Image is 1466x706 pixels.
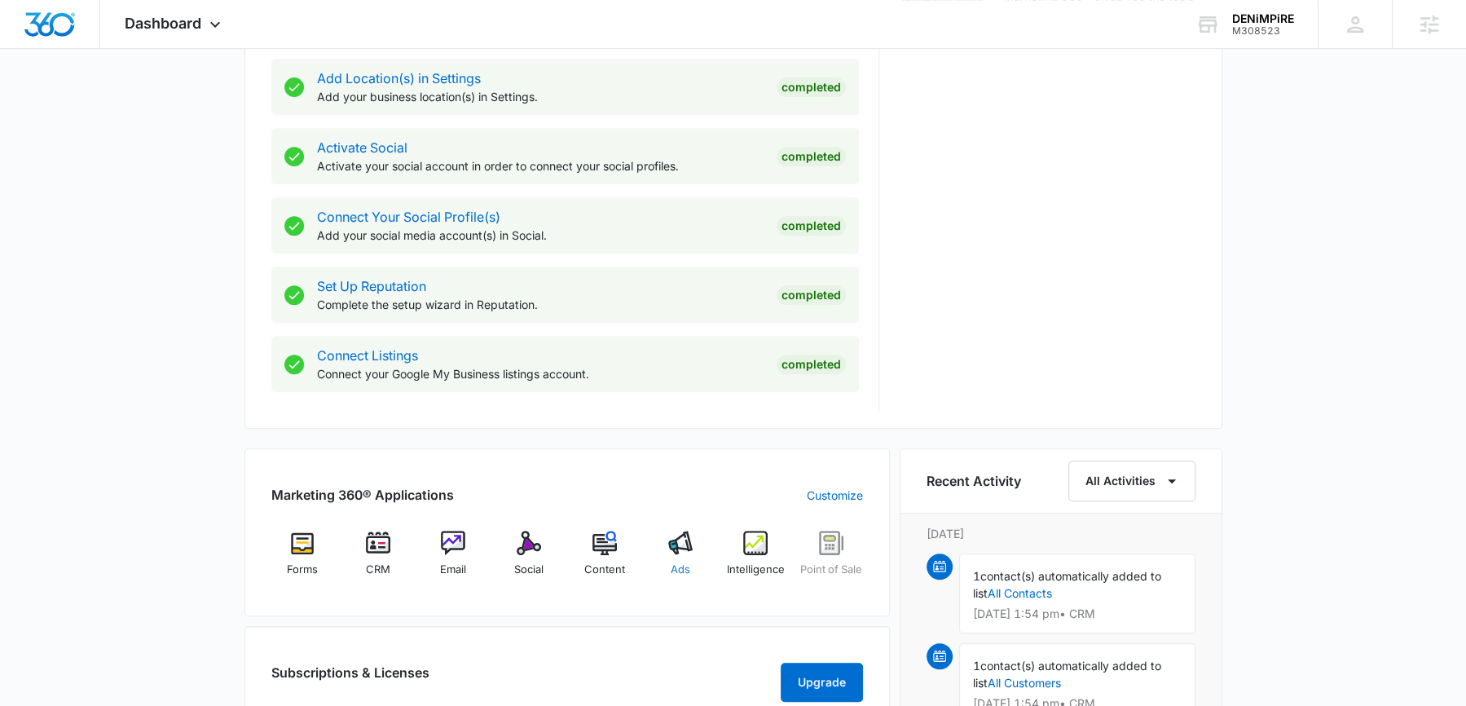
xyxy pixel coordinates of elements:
div: Completed [777,216,846,236]
a: Email [422,531,485,589]
button: Upgrade [781,663,863,702]
div: Completed [777,147,846,166]
h6: Recent Activity [927,471,1021,491]
a: Set Up Reputation [317,278,426,294]
a: Ads [649,531,711,589]
span: Point of Sale [800,562,862,578]
p: Connect your Google My Business listings account. [317,365,764,382]
p: [DATE] [927,525,1195,542]
a: CRM [346,531,409,589]
span: Intelligence [727,562,785,578]
h2: Subscriptions & Licenses [271,663,429,695]
span: 1 [973,569,980,583]
span: contact(s) automatically added to list [973,659,1161,690]
span: 1 [973,659,980,673]
div: Completed [777,77,846,97]
span: Content [584,562,625,578]
span: CRM [366,562,390,578]
a: Intelligence [724,531,787,589]
p: Add your social media account(s) in Social. [317,227,764,244]
a: Activate Social [317,139,407,156]
a: Forms [271,531,334,589]
p: Complete the setup wizard in Reputation. [317,296,764,313]
a: All Contacts [988,586,1052,600]
a: Point of Sale [800,531,863,589]
a: All Customers [988,676,1061,690]
a: Customize [807,487,863,504]
div: Completed [777,285,846,305]
p: [DATE] 1:54 pm • CRM [973,608,1182,620]
div: account id [1232,25,1294,37]
a: Content [574,531,636,589]
button: All Activities [1068,461,1195,501]
p: Activate your social account in order to connect your social profiles. [317,157,764,174]
a: Social [498,531,561,589]
p: Add your business location(s) in Settings. [317,88,764,105]
div: account name [1232,12,1294,25]
a: Add Location(s) in Settings [317,70,481,86]
a: Connect Listings [317,347,418,364]
span: Forms [287,562,318,578]
span: Social [514,562,544,578]
span: Email [440,562,466,578]
div: Completed [777,355,846,374]
span: contact(s) automatically added to list [973,569,1161,600]
span: Dashboard [125,15,201,32]
span: Ads [671,562,690,578]
h2: Marketing 360® Applications [271,485,454,505]
a: Connect Your Social Profile(s) [317,209,500,225]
